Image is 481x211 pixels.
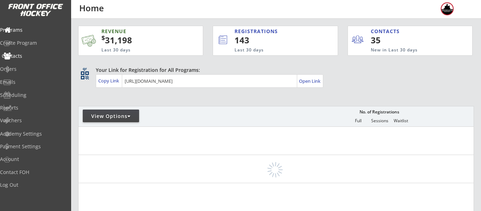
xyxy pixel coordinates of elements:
[101,33,105,42] sup: $
[299,76,321,86] a: Open Link
[357,110,401,114] div: No. of Registrations
[235,28,307,35] div: REGISTRATIONS
[2,54,65,58] div: Contacts
[369,118,390,123] div: Sessions
[96,67,452,74] div: Your Link for Registration for All Programs:
[80,70,90,81] button: qr_code
[101,47,171,53] div: Last 30 days
[371,34,414,46] div: 35
[235,47,308,53] div: Last 30 days
[235,34,314,46] div: 143
[83,113,139,120] div: View Options
[101,28,171,35] div: REVENUE
[101,34,181,46] div: 31,198
[80,67,89,71] div: qr
[299,78,321,84] div: Open Link
[348,118,369,123] div: Full
[98,77,120,84] div: Copy Link
[371,47,439,53] div: New in Last 30 days
[371,28,403,35] div: CONTACTS
[390,118,411,123] div: Waitlist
